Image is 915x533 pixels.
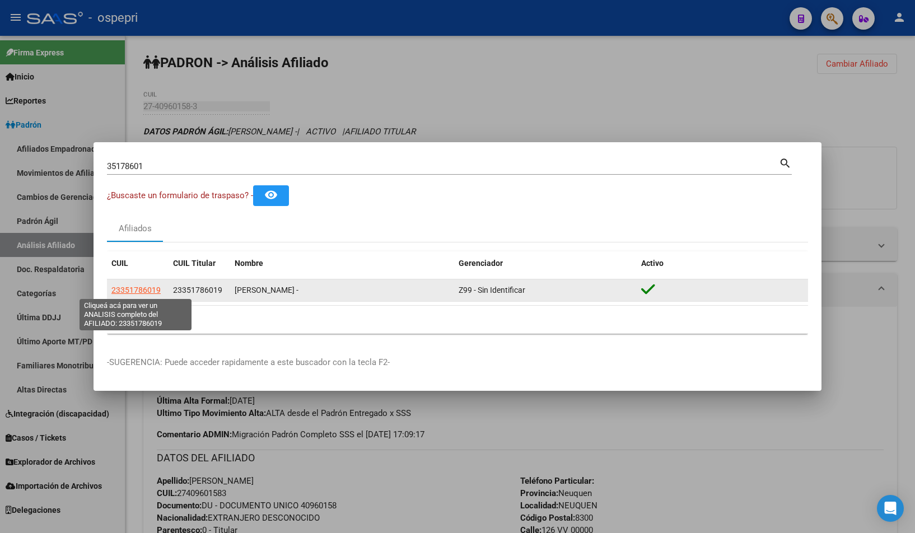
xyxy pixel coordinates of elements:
[459,286,525,294] span: Z99 - Sin Identificar
[235,284,450,297] div: [PERSON_NAME] -
[235,259,263,268] span: Nombre
[641,259,664,268] span: Activo
[169,251,230,275] datatable-header-cell: CUIL Titular
[264,188,278,202] mat-icon: remove_red_eye
[107,251,169,275] datatable-header-cell: CUIL
[230,251,454,275] datatable-header-cell: Nombre
[107,306,808,334] div: 1 total
[107,356,808,369] p: -SUGERENCIA: Puede acceder rapidamente a este buscador con la tecla F2-
[454,251,637,275] datatable-header-cell: Gerenciador
[111,259,128,268] span: CUIL
[459,259,503,268] span: Gerenciador
[779,156,792,169] mat-icon: search
[173,259,216,268] span: CUIL Titular
[107,190,253,200] span: ¿Buscaste un formulario de traspaso? -
[877,495,904,522] div: Open Intercom Messenger
[111,286,161,294] span: 23351786019
[637,251,808,275] datatable-header-cell: Activo
[173,286,222,294] span: 23351786019
[119,222,152,235] div: Afiliados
